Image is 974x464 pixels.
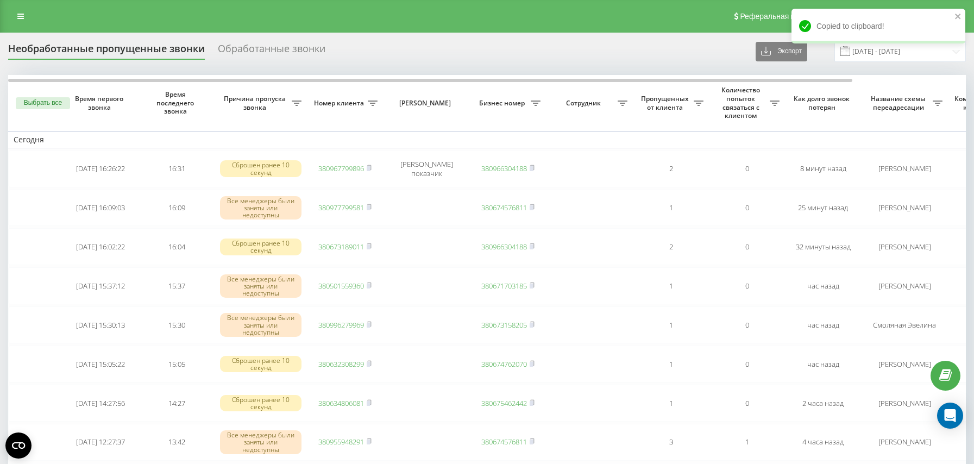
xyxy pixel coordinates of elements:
td: 15:05 [139,346,215,383]
div: Сброшен ранее 10 секунд [220,356,301,372]
td: 0 [709,151,785,187]
span: Название схемы переадресации [866,95,933,111]
td: [PERSON_NAME] [861,267,948,304]
td: 0 [709,346,785,383]
button: Open CMP widget [5,432,32,459]
span: Сотрудник [551,99,618,108]
div: Все менеджеры были заняты или недоступны [220,274,301,298]
a: 380501559360 [318,281,364,291]
div: Необработанные пропущенные звонки [8,43,205,60]
a: 380673189011 [318,242,364,252]
td: 1 [633,346,709,383]
span: Время последнего звонка [147,90,206,116]
td: 16:04 [139,228,215,265]
td: час назад [785,306,861,343]
td: 13:42 [139,424,215,461]
button: Экспорт [756,42,807,61]
td: [PERSON_NAME] [861,346,948,383]
span: Бизнес номер [475,99,531,108]
div: Сброшен ранее 10 секунд [220,395,301,411]
div: Все менеджеры были заняты или недоступны [220,430,301,454]
div: Все менеджеры были заняты или недоступны [220,313,301,337]
span: Пропущенных от клиента [638,95,694,111]
td: 1 [633,306,709,343]
td: 1 [633,267,709,304]
a: 380673158205 [481,320,527,330]
div: Обработанные звонки [218,43,325,60]
td: 0 [709,385,785,422]
td: 0 [709,228,785,265]
button: close [954,12,962,22]
td: 2 часа назад [785,385,861,422]
a: 380674576811 [481,437,527,447]
td: 0 [709,267,785,304]
a: 380967799896 [318,164,364,173]
td: [DATE] 15:30:13 [62,306,139,343]
td: 16:09 [139,190,215,227]
td: Смоляная Эвелина [861,306,948,343]
td: [DATE] 14:27:56 [62,385,139,422]
td: [PERSON_NAME] [861,385,948,422]
td: [PERSON_NAME] показчик [383,151,470,187]
td: [DATE] 15:37:12 [62,267,139,304]
a: 380674576811 [481,203,527,212]
div: Сброшен ранее 10 секунд [220,160,301,177]
td: 15:37 [139,267,215,304]
td: 15:30 [139,306,215,343]
div: Copied to clipboard! [791,9,965,43]
span: Номер клиента [312,99,368,108]
span: Время первого звонка [71,95,130,111]
td: 3 [633,424,709,461]
a: 380977799581 [318,203,364,212]
a: 380671703185 [481,281,527,291]
a: 380966304188 [481,242,527,252]
td: 32 минуты назад [785,228,861,265]
a: 380675462442 [481,398,527,408]
span: Причина пропуска звонка [220,95,292,111]
td: час назад [785,346,861,383]
span: [PERSON_NAME] [392,99,461,108]
span: Реферальная программа [740,12,829,21]
td: 14:27 [139,385,215,422]
td: [DATE] 16:09:03 [62,190,139,227]
td: [PERSON_NAME] [861,151,948,187]
td: 2 [633,151,709,187]
div: Сброшен ранее 10 секунд [220,239,301,255]
a: 380632308299 [318,359,364,369]
td: час назад [785,267,861,304]
button: Выбрать все [16,97,70,109]
td: 1 [709,424,785,461]
td: 8 минут назад [785,151,861,187]
td: [PERSON_NAME] [861,190,948,227]
td: 0 [709,306,785,343]
td: 25 минут назад [785,190,861,227]
span: Как долго звонок потерян [794,95,852,111]
td: [PERSON_NAME] [861,424,948,461]
a: 380955948291 [318,437,364,447]
td: [PERSON_NAME] [861,228,948,265]
span: Количество попыток связаться с клиентом [714,86,770,120]
td: 16:31 [139,151,215,187]
td: [DATE] 16:02:22 [62,228,139,265]
div: Все менеджеры были заняты или недоступны [220,196,301,220]
a: 380674762070 [481,359,527,369]
td: 4 часа назад [785,424,861,461]
td: [DATE] 15:05:22 [62,346,139,383]
td: 1 [633,190,709,227]
td: [DATE] 12:27:37 [62,424,139,461]
td: 0 [709,190,785,227]
a: 380966304188 [481,164,527,173]
a: 380996279969 [318,320,364,330]
a: 380634806081 [318,398,364,408]
td: 2 [633,228,709,265]
div: Open Intercom Messenger [937,403,963,429]
td: 1 [633,385,709,422]
td: [DATE] 16:26:22 [62,151,139,187]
